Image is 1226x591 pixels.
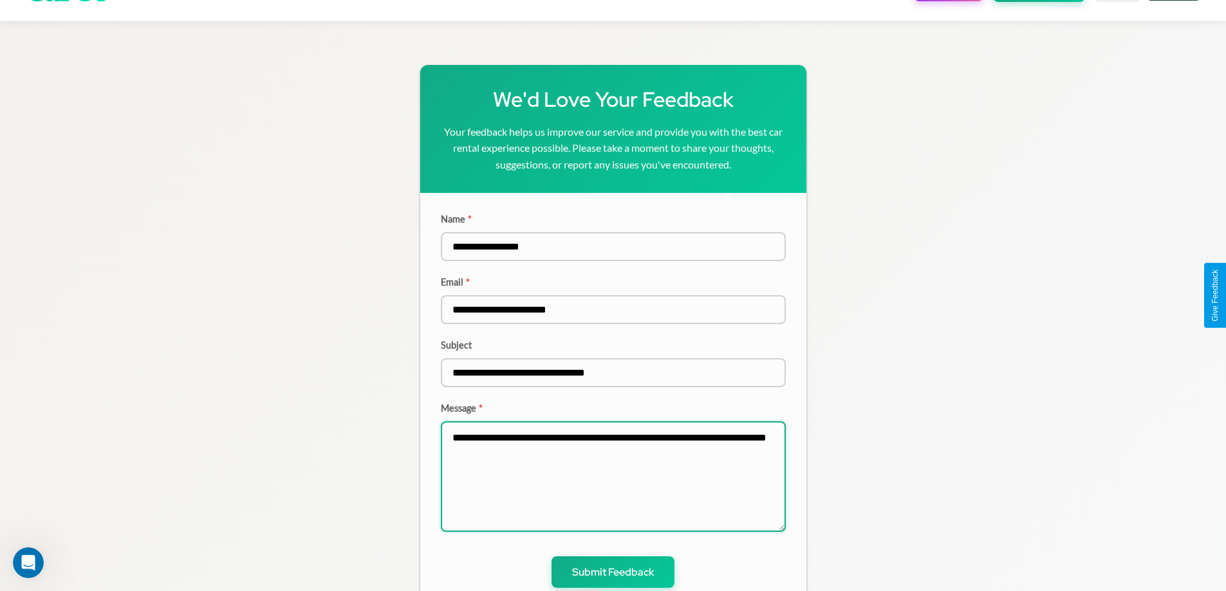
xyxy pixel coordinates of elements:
[441,123,786,173] p: Your feedback helps us improve our service and provide you with the best car rental experience po...
[13,547,44,578] iframe: Intercom live chat
[441,403,786,414] label: Message
[441,86,786,113] h1: We'd Love Your Feedback
[441,277,786,287] label: Email
[441,214,786,224] label: Name
[552,556,674,588] button: Submit Feedback
[1211,269,1220,322] div: Give Feedback
[441,340,786,350] label: Subject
